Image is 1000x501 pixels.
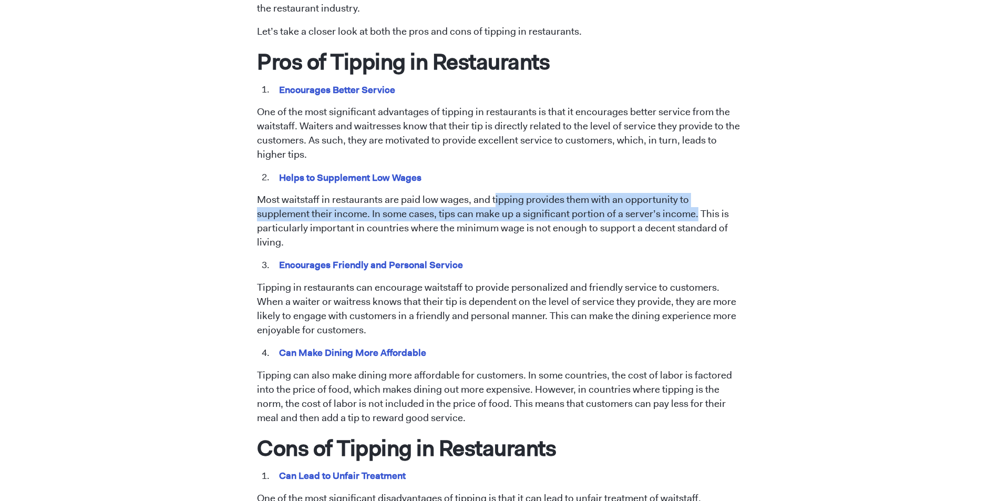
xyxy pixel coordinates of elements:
p: One of the most significant advantages of tipping in restaurants is that it encourages better ser... [257,105,743,162]
h1: Cons of Tipping in Restaurants [257,434,743,462]
mark: Can Make Dining More Affordable [277,344,428,361]
h1: Pros of Tipping in Restaurants [257,48,743,75]
p: Tipping in restaurants can encourage waitstaff to provide personalized and friendly service to cu... [257,281,743,338]
mark: Encourages Better Service [277,81,397,98]
mark: Helps to Supplement Low Wages [277,169,423,186]
p: Let’s take a closer look at both the pros and cons of tipping in restaurants. [257,25,743,39]
mark: Can Lead to Unfair Treatment [277,467,407,484]
p: Tipping can also make dining more affordable for customers. In some countries, the cost of labor ... [257,369,743,425]
mark: Encourages Friendly and Personal Service [277,257,465,273]
p: Most waitstaff in restaurants are paid low wages, and tipping provides them with an opportunity t... [257,193,743,250]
